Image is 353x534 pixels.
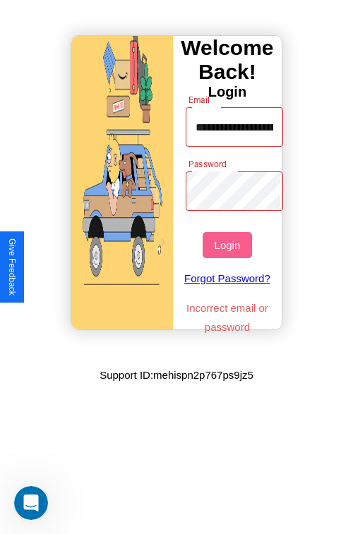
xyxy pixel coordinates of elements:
[173,36,282,84] h3: Welcome Back!
[7,238,17,296] div: Give Feedback
[71,36,173,329] img: gif
[203,232,251,258] button: Login
[14,486,48,520] iframe: Intercom live chat
[100,365,253,384] p: Support ID: mehispn2p767ps9jz5
[173,84,282,100] h4: Login
[179,298,277,336] p: Incorrect email or password
[189,94,210,106] label: Email
[189,158,226,170] label: Password
[179,258,277,298] a: Forgot Password?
